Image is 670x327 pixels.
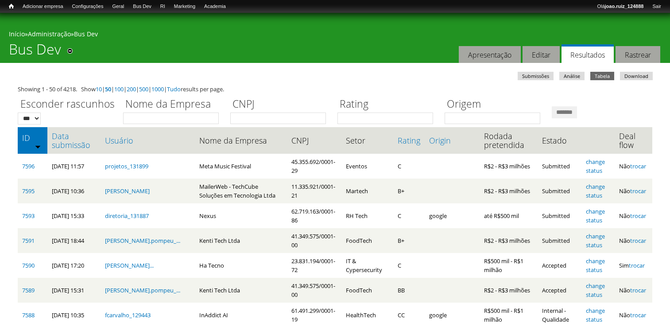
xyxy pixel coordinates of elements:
[586,183,605,199] a: change status
[96,85,102,93] a: 10
[523,46,560,63] a: Editar
[167,85,181,93] a: Tudo
[393,203,425,228] td: C
[538,228,581,253] td: Submitted
[615,228,652,253] td: Não
[393,253,425,278] td: C
[18,2,68,11] a: Adicionar empresa
[52,132,96,149] a: Data submissão
[615,179,652,203] td: Não
[538,253,581,278] td: Accepted
[538,179,581,203] td: Submitted
[480,179,538,203] td: R$2 - R$3 milhões
[562,44,614,63] a: Resultados
[605,4,644,9] strong: joao.ruiz_124888
[287,203,341,228] td: 62.719.163/0001-86
[630,311,646,319] a: trocar
[127,85,136,93] a: 200
[105,187,150,195] a: [PERSON_NAME]
[459,46,521,63] a: Apresentação
[538,127,581,154] th: Estado
[586,307,605,323] a: change status
[630,212,646,220] a: trocar
[538,203,581,228] td: Submitted
[151,85,164,93] a: 1000
[615,127,652,154] th: Deal flow
[586,207,605,224] a: change status
[593,2,648,11] a: Olájoao.ruiz_124888
[195,253,287,278] td: Ha Tecno
[195,203,287,228] td: Nexus
[629,261,645,269] a: trocar
[615,154,652,179] td: Não
[108,2,128,11] a: Geral
[616,46,660,63] a: Rastrear
[615,278,652,303] td: Não
[195,179,287,203] td: MailerWeb - TechCube Soluções em Tecnologia Ltda
[287,127,341,154] th: CNPJ
[47,278,101,303] td: [DATE] 15:31
[620,72,653,80] a: Download
[128,2,156,11] a: Bus Dev
[538,154,581,179] td: Submitted
[393,278,425,303] td: BB
[480,253,538,278] td: R$500 mil - R$1 milhão
[341,179,393,203] td: Martech
[195,228,287,253] td: Kenti Tech Ltda
[195,278,287,303] td: Kenti Tech Ltda
[9,3,14,9] span: Início
[18,97,117,113] label: Esconder rascunhos
[630,286,646,294] a: trocar
[480,154,538,179] td: R$2 - R$3 milhões
[480,127,538,154] th: Rodada pretendida
[586,257,605,274] a: change status
[123,97,225,113] label: Nome da Empresa
[195,154,287,179] td: Meta Music Festival
[538,278,581,303] td: Accepted
[22,286,35,294] a: 7589
[105,136,190,145] a: Usuário
[4,2,18,11] a: Início
[630,187,646,195] a: trocar
[139,85,148,93] a: 500
[341,253,393,278] td: IT & Cypersecurity
[287,179,341,203] td: 11.335.921/0001-21
[9,41,61,63] h1: Bus Dev
[341,228,393,253] td: FoodTech
[337,97,439,113] label: Rating
[105,286,180,294] a: [PERSON_NAME].pompeu_...
[393,179,425,203] td: B+
[35,144,41,149] img: ordem crescente
[114,85,124,93] a: 100
[22,261,35,269] a: 7590
[22,133,43,142] a: ID
[156,2,170,11] a: RI
[105,85,111,93] a: 50
[18,85,652,93] div: Showing 1 - 50 of 4218. Show | | | | | | results per page.
[47,253,101,278] td: [DATE] 17:20
[445,97,546,113] label: Origem
[47,154,101,179] td: [DATE] 11:57
[429,136,475,145] a: Origin
[105,237,180,245] a: [PERSON_NAME].pompeu_...
[480,203,538,228] td: até R$500 mil
[105,311,151,319] a: fcarvalho_129443
[105,261,154,269] a: [PERSON_NAME]...
[287,154,341,179] td: 45.355.692/0001-29
[398,136,420,145] a: Rating
[68,2,108,11] a: Configurações
[22,311,35,319] a: 7588
[341,154,393,179] td: Eventos
[47,179,101,203] td: [DATE] 10:36
[287,228,341,253] td: 41.349.575/0001-00
[170,2,200,11] a: Marketing
[9,30,661,41] div: » »
[518,72,554,80] a: Submissões
[630,162,646,170] a: trocar
[341,127,393,154] th: Setor
[200,2,230,11] a: Academia
[615,253,652,278] td: Sim
[648,2,666,11] a: Sair
[22,237,35,245] a: 7591
[287,253,341,278] td: 23.831.194/0001-72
